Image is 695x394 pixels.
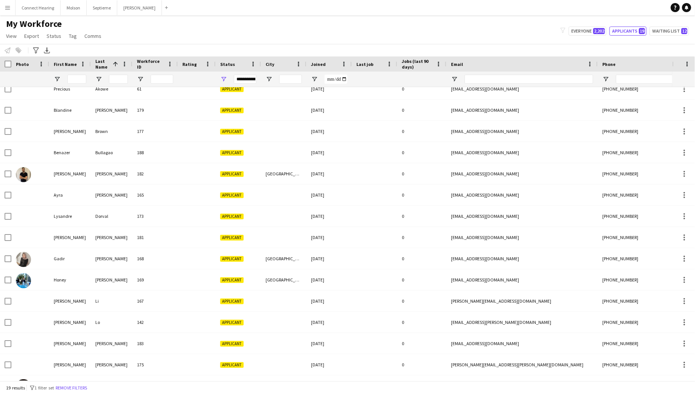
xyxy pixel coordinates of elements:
span: Rating [182,61,197,67]
div: 0 [397,248,446,269]
div: [EMAIL_ADDRESS][DOMAIN_NAME] [446,100,598,120]
div: [EMAIL_ADDRESS][DOMAIN_NAME] [446,206,598,227]
button: Open Filter Menu [266,76,272,83]
div: [PERSON_NAME] [91,248,132,269]
div: 169 [132,269,178,290]
div: [PERSON_NAME] [49,312,91,333]
div: [DATE] [306,333,352,354]
div: [PERSON_NAME] [91,163,132,184]
div: Akowe [91,78,132,99]
a: Export [21,31,42,41]
span: Applicant [220,320,244,325]
div: [PHONE_NUMBER] [598,184,695,205]
button: Molson [61,0,87,15]
span: Workforce ID [137,58,164,70]
span: 19 [639,28,645,34]
div: [DATE] [306,184,352,205]
span: First Name [54,61,77,67]
input: Workforce ID Filter Input [151,75,173,84]
input: First Name Filter Input [67,75,86,84]
img: Ashton Bunn [16,167,31,182]
button: Connect Hearing [16,0,61,15]
button: Open Filter Menu [602,76,609,83]
div: [PHONE_NUMBER] [598,206,695,227]
button: Septieme [87,0,117,15]
button: Open Filter Menu [311,76,318,83]
span: Status [220,61,235,67]
div: [EMAIL_ADDRESS][DOMAIN_NAME] [446,163,598,184]
span: Status [47,33,61,39]
div: [PERSON_NAME] [91,333,132,354]
div: 0 [397,291,446,311]
div: [PERSON_NAME] [49,333,91,354]
button: Waiting list12 [650,27,689,36]
div: 0 [397,269,446,290]
div: [PERSON_NAME] [91,184,132,205]
div: [GEOGRAPHIC_DATA] [261,248,306,269]
div: [PERSON_NAME] [91,100,132,120]
div: [PERSON_NAME] [49,291,91,311]
input: Last Name Filter Input [109,75,128,84]
span: Export [24,33,39,39]
div: [DATE] [306,100,352,120]
div: 0 [397,333,446,354]
div: [PHONE_NUMBER] [598,354,695,375]
div: Brown [91,121,132,142]
div: 0 [397,100,446,120]
div: 0 [397,121,446,142]
div: [PERSON_NAME] [49,121,91,142]
button: Everyone2,202 [569,27,606,36]
div: Bullagao [91,142,132,163]
div: [DATE] [306,227,352,248]
div: [EMAIL_ADDRESS][DOMAIN_NAME] [446,227,598,248]
span: Photo [16,61,29,67]
div: [PHONE_NUMBER] [598,333,695,354]
span: Jobs (last 90 days) [402,58,433,70]
div: 61 [132,78,178,99]
img: Honey Lee [16,273,31,288]
span: Applicant [220,277,244,283]
button: Open Filter Menu [451,76,458,83]
div: [PHONE_NUMBER] [598,100,695,120]
span: Applicant [220,150,244,156]
div: [EMAIL_ADDRESS][DOMAIN_NAME] [446,142,598,163]
div: [DATE] [306,354,352,375]
span: Applicant [220,192,244,198]
div: [DATE] [306,78,352,99]
span: Email [451,61,463,67]
div: [PHONE_NUMBER] [598,269,695,290]
div: [PERSON_NAME] [91,354,132,375]
span: Last Name [95,58,110,70]
div: [EMAIL_ADDRESS][DOMAIN_NAME] [446,184,598,205]
button: Remove filters [54,384,89,392]
div: [EMAIL_ADDRESS][DOMAIN_NAME] [446,269,598,290]
a: Tag [66,31,80,41]
div: Precious [49,78,91,99]
div: [DATE] [306,163,352,184]
span: City [266,61,274,67]
span: 12 [681,28,687,34]
div: Dorval [91,206,132,227]
span: View [6,33,17,39]
div: [DATE] [306,206,352,227]
div: [PERSON_NAME][EMAIL_ADDRESS][DOMAIN_NAME] [446,291,598,311]
div: 0 [397,184,446,205]
a: Status [44,31,64,41]
div: [PERSON_NAME][EMAIL_ADDRESS][PERSON_NAME][DOMAIN_NAME] [446,354,598,375]
a: View [3,31,20,41]
input: Joined Filter Input [325,75,347,84]
div: [PERSON_NAME] [91,227,132,248]
div: Blandine [49,100,91,120]
div: 0 [397,206,446,227]
div: 173 [132,206,178,227]
span: Applicant [220,299,244,304]
div: [PERSON_NAME] [91,269,132,290]
input: City Filter Input [279,75,302,84]
div: Gadir [49,248,91,269]
div: 175 [132,354,178,375]
div: [PERSON_NAME] [49,354,91,375]
span: 2,202 [593,28,605,34]
div: Lysandre [49,206,91,227]
span: Applicant [220,171,244,177]
div: [PHONE_NUMBER] [598,163,695,184]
